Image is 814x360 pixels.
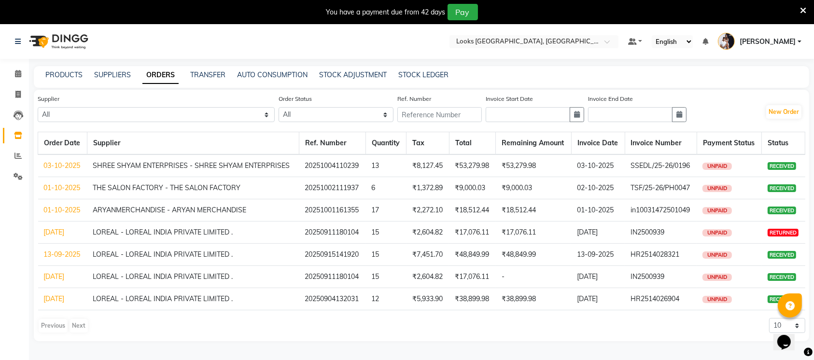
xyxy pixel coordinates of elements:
[496,132,572,155] th: Remaining Amount
[87,132,299,155] th: Supplier
[299,288,365,310] td: 20250904132031
[571,199,625,222] td: 01-10-2025
[365,266,406,288] td: 15
[87,266,299,288] td: LOREAL - LOREAL INDIA PRIVATE LIMITED .
[449,288,496,310] td: ₹38,899.98
[299,222,365,244] td: 20250911180104
[448,4,478,20] button: Pay
[365,199,406,222] td: 17
[397,107,482,122] input: Reference Number
[702,296,732,303] span: UNPAID
[365,132,406,155] th: Quantity
[365,154,406,177] td: 13
[87,288,299,310] td: LOREAL - LOREAL INDIA PRIVATE LIMITED .
[407,222,449,244] td: ₹2,604.82
[631,272,664,281] span: IN2500939
[768,251,796,259] span: RECEIVED
[571,154,625,177] td: 03-10-2025
[496,266,572,288] td: -
[768,184,796,192] span: RECEIVED
[299,177,365,199] td: 20251002111937
[702,163,732,170] span: UNPAID
[773,321,804,350] iframe: chat widget
[697,132,761,155] th: Payment Status
[407,199,449,222] td: ₹2,272.10
[496,222,572,244] td: ₹17,076.11
[496,199,572,222] td: ₹18,512.44
[702,274,732,281] span: UNPAID
[365,177,406,199] td: 6
[718,33,735,50] img: Ajay Choudhary
[407,154,449,177] td: ₹8,127.45
[768,273,796,281] span: RECEIVED
[44,228,65,236] a: [DATE]
[44,250,81,259] a: 13-09-2025
[299,154,365,177] td: 20251004110239
[768,162,796,170] span: RECEIVED
[496,244,572,266] td: ₹48,849.99
[44,294,65,303] a: [DATE]
[397,95,431,103] label: Ref. Number
[571,288,625,310] td: [DATE]
[365,222,406,244] td: 15
[299,199,365,222] td: 20251001161355
[279,95,312,103] label: Order Status
[702,207,732,214] span: UNPAID
[365,244,406,266] td: 15
[407,288,449,310] td: ₹5,933.90
[44,272,65,281] a: [DATE]
[625,132,697,155] th: Invoice Number
[631,206,690,214] span: in10031472501049
[87,222,299,244] td: LOREAL - LOREAL INDIA PRIVATE LIMITED .
[87,177,299,199] td: THE SALON FACTORY - THE SALON FACTORY
[449,266,496,288] td: ₹17,076.11
[142,67,179,84] a: ORDERS
[449,154,496,177] td: ₹53,279.98
[407,244,449,266] td: ₹7,451.70
[768,295,796,303] span: RECEIVED
[25,28,91,55] img: logo
[702,229,732,236] span: UNPAID
[762,132,805,155] th: Status
[299,244,365,266] td: 20250915141920
[496,154,572,177] td: ₹53,279.98
[190,70,225,79] a: TRANSFER
[486,95,533,103] label: Invoice Start Date
[319,70,387,79] a: STOCK ADJUSTMENT
[407,266,449,288] td: ₹2,604.82
[631,183,690,192] span: TSF/25-26/PH0047
[299,266,365,288] td: 20250911180104
[44,183,81,192] a: 01-10-2025
[571,244,625,266] td: 13-09-2025
[365,288,406,310] td: 12
[702,185,732,192] span: UNPAID
[45,70,83,79] a: PRODUCTS
[768,229,799,236] span: RETURNED
[87,244,299,266] td: LOREAL - LOREAL INDIA PRIVATE LIMITED .
[449,177,496,199] td: ₹9,000.03
[768,207,796,214] span: RECEIVED
[496,177,572,199] td: ₹9,000.03
[407,132,449,155] th: Tax
[87,199,299,222] td: ARYANMERCHANDISE - ARYAN MERCHANDISE
[571,222,625,244] td: [DATE]
[407,177,449,199] td: ₹1,372.89
[94,70,131,79] a: SUPPLIERS
[588,95,633,103] label: Invoice End Date
[38,95,59,103] label: Supplier
[449,199,496,222] td: ₹18,512.44
[44,206,81,214] a: 01-10-2025
[571,132,625,155] th: Invoice Date
[631,161,690,170] span: SSEDL/25-26/0196
[766,105,801,119] button: New Order
[449,222,496,244] td: ₹17,076.11
[571,177,625,199] td: 02-10-2025
[299,132,365,155] th: Ref. Number
[631,294,679,303] span: HR2514026904
[631,250,679,259] span: HR2514028321
[702,251,732,259] span: UNPAID
[496,288,572,310] td: ₹38,899.98
[631,228,664,236] span: IN2500939
[449,244,496,266] td: ₹48,849.99
[237,70,308,79] a: AUTO CONSUMPTION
